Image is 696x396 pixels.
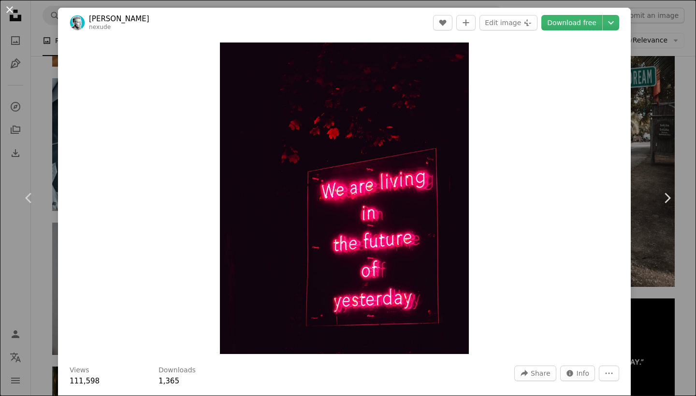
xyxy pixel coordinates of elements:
button: Zoom in on this image [220,42,469,354]
button: Share this image [514,366,556,381]
button: Edit image [479,15,537,30]
h3: Downloads [159,366,196,375]
button: More Actions [599,366,619,381]
a: Next [638,152,696,244]
a: [PERSON_NAME] [89,14,149,24]
button: Add to Collection [456,15,476,30]
button: Choose download size [603,15,619,30]
span: 111,598 [70,377,100,385]
button: Stats about this image [560,366,595,381]
img: Go to Erkka Wessman's profile [70,15,85,30]
img: a neon sign that says we are living in the future of yesterday [220,42,469,354]
span: Share [531,366,550,381]
span: Info [577,366,590,381]
span: 1,365 [159,377,179,385]
a: nexude [89,24,111,30]
h3: Views [70,366,89,375]
button: Like [433,15,452,30]
a: Download free [541,15,602,30]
